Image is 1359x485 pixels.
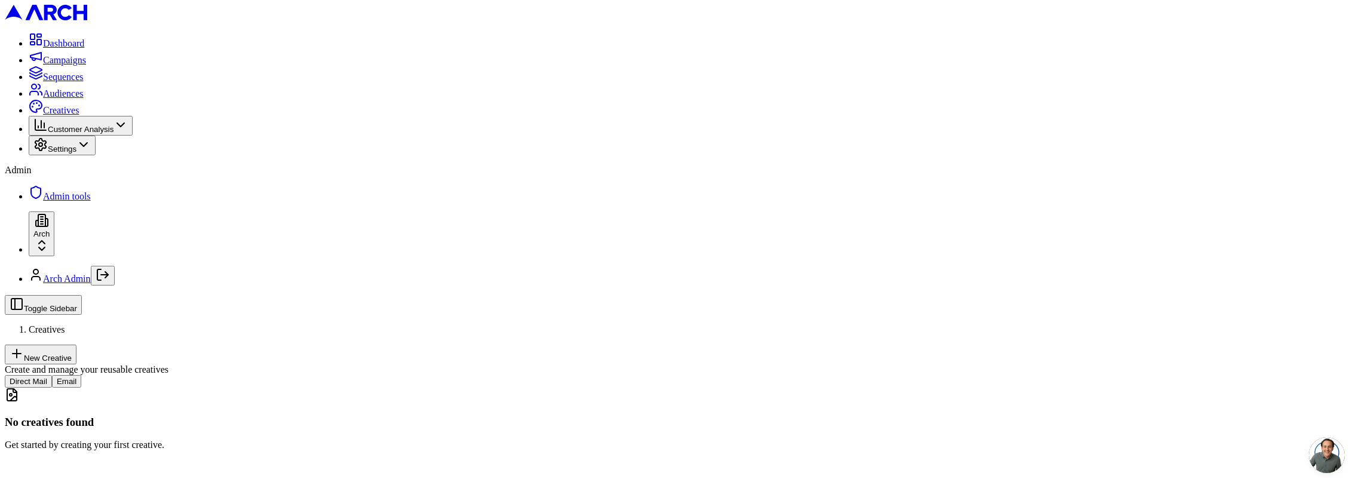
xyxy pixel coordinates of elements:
a: Arch Admin [43,274,91,284]
button: New Creative [5,345,76,364]
button: Settings [29,136,96,155]
span: Dashboard [43,38,84,48]
button: Direct Mail [5,375,52,388]
button: Log out [91,266,115,286]
h3: No creatives found [5,416,1354,429]
span: Sequences [43,72,84,82]
button: Toggle Sidebar [5,295,82,315]
a: Sequences [29,72,84,82]
nav: breadcrumb [5,324,1354,335]
button: Email [52,375,81,388]
button: Arch [29,211,54,256]
a: Admin tools [29,191,91,201]
span: Settings [48,145,76,154]
p: Get started by creating your first creative. [5,440,1354,450]
div: Create and manage your reusable creatives [5,364,1354,375]
span: Toggle Sidebar [24,304,77,313]
div: Admin [5,165,1354,176]
button: Customer Analysis [29,116,133,136]
span: Audiences [43,88,84,99]
a: Open chat [1309,437,1345,473]
a: Dashboard [29,38,84,48]
a: Audiences [29,88,84,99]
a: Campaigns [29,55,86,65]
span: Campaigns [43,55,86,65]
span: Creatives [43,105,79,115]
a: Creatives [29,105,79,115]
span: Admin tools [43,191,91,201]
span: Creatives [29,324,65,334]
span: Arch [33,229,50,238]
span: Customer Analysis [48,125,113,134]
